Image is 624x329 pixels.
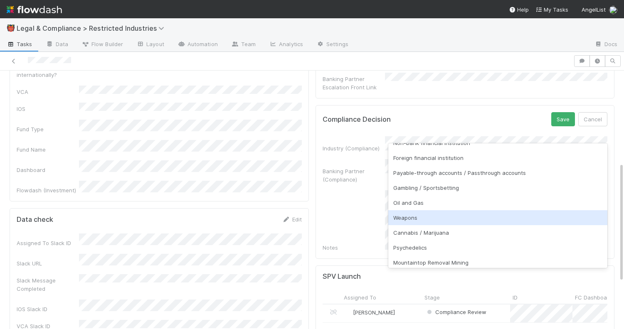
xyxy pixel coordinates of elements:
[323,75,385,91] div: Banking Partner Escalation Front Link
[17,216,53,224] h5: Data check
[575,293,612,302] span: FC Dashboard
[130,38,171,52] a: Layout
[17,145,79,154] div: Fund Name
[509,5,529,14] div: Help
[81,40,123,48] span: Flow Builder
[425,309,486,315] span: Compliance Review
[609,6,617,14] img: avatar_c545aa83-7101-4841-8775-afeaaa9cc762.png
[17,88,79,96] div: VCA
[535,5,568,14] a: My Tasks
[388,150,608,165] div: Foreign financial institution
[578,112,607,126] button: Cancel
[388,165,608,180] div: Payable-through accounts / Passthrough accounts
[282,216,302,223] a: Edit
[7,25,15,32] span: 👹
[17,259,79,268] div: Slack URL
[551,112,575,126] button: Save
[323,144,385,152] div: Industry (Compliance)
[424,293,440,302] span: Stage
[344,293,376,302] span: Assigned To
[388,195,608,210] div: Oil and Gas
[262,38,310,52] a: Analytics
[425,308,486,316] div: Compliance Review
[535,6,568,13] span: My Tasks
[7,2,62,17] img: logo-inverted-e16ddd16eac7371096b0.svg
[17,105,79,113] div: IOS
[17,305,79,313] div: IOS Slack ID
[323,115,391,124] h5: Compliance Decision
[224,38,262,52] a: Team
[388,240,608,255] div: Psychedelics
[17,125,79,133] div: Fund Type
[588,38,624,52] a: Docs
[75,38,130,52] a: Flow Builder
[582,6,606,13] span: AngelList
[17,166,79,174] div: Dashboard
[17,186,79,194] div: Flowdash (Investment)
[310,38,355,52] a: Settings
[39,38,75,52] a: Data
[323,273,361,281] h5: SPV Launch
[388,180,608,195] div: Gambling / Sportsbetting
[513,293,518,302] span: ID
[323,167,385,184] div: Banking Partner (Compliance)
[323,243,385,252] div: Notes
[345,308,395,317] div: [PERSON_NAME]
[388,255,608,270] div: Mountaintop Removal Mining
[171,38,224,52] a: Automation
[353,309,395,316] span: [PERSON_NAME]
[17,24,168,32] span: Legal & Compliance > Restricted Industries
[17,276,79,293] div: Slack Message Completed
[345,309,352,316] img: avatar_04f2f553-352a-453f-b9fb-c6074dc60769.png
[7,40,32,48] span: Tasks
[388,210,608,225] div: Weapons
[17,239,79,247] div: Assigned To Slack ID
[388,225,608,240] div: Cannabis / Marijuana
